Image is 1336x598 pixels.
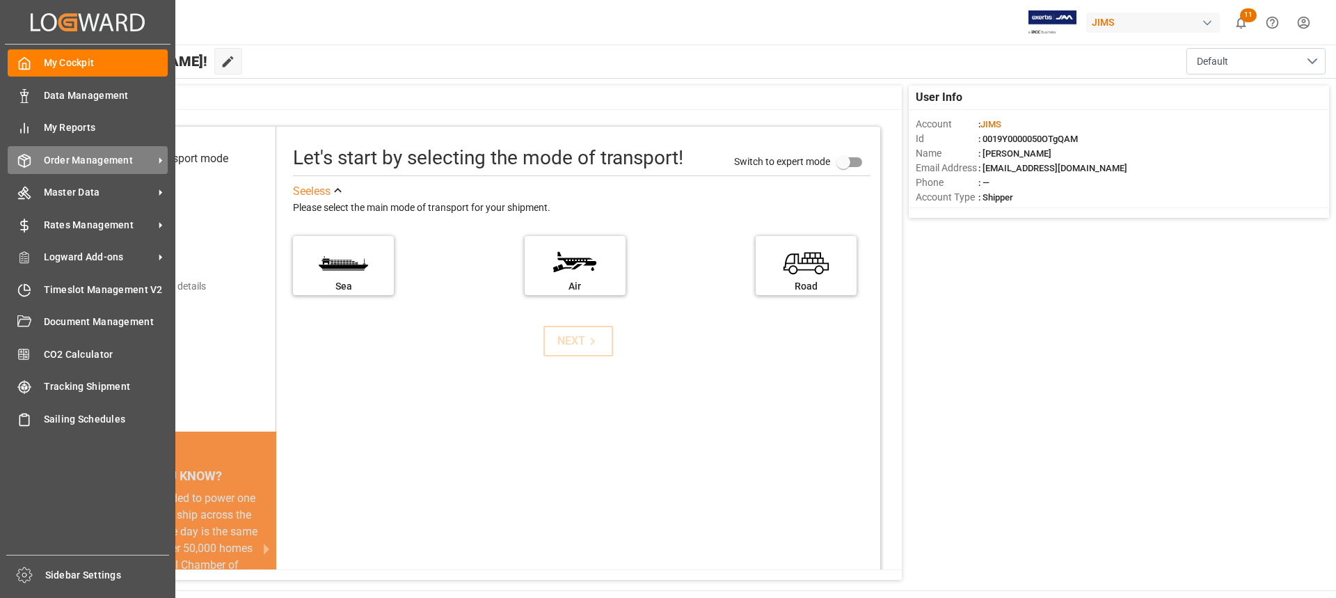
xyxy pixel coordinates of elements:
[300,279,387,294] div: Sea
[293,143,683,173] div: Let's start by selecting the mode of transport!
[44,120,168,135] span: My Reports
[44,283,168,297] span: Timeslot Management V2
[293,183,331,200] div: See less
[44,347,168,362] span: CO2 Calculator
[1186,48,1326,74] button: open menu
[916,161,978,175] span: Email Address
[763,279,850,294] div: Road
[1086,13,1220,33] div: JIMS
[293,200,870,217] div: Please select the main mode of transport for your shipment.
[734,155,830,166] span: Switch to expert mode
[916,89,962,106] span: User Info
[916,117,978,132] span: Account
[8,308,168,336] a: Document Management
[44,412,168,427] span: Sailing Schedules
[978,163,1127,173] span: : [EMAIL_ADDRESS][DOMAIN_NAME]
[557,333,600,349] div: NEXT
[978,192,1013,203] span: : Shipper
[44,250,154,265] span: Logward Add-ons
[44,379,168,394] span: Tracking Shipment
[978,134,1078,144] span: : 0019Y0000050OTgQAM
[916,175,978,190] span: Phone
[44,88,168,103] span: Data Management
[1257,7,1288,38] button: Help Center
[978,178,989,188] span: : —
[1086,9,1225,36] button: JIMS
[980,119,1001,129] span: JIMS
[8,276,168,303] a: Timeslot Management V2
[8,114,168,141] a: My Reports
[8,81,168,109] a: Data Management
[44,218,154,233] span: Rates Management
[1028,10,1076,35] img: Exertis%20JAM%20-%20Email%20Logo.jpg_1722504956.jpg
[8,340,168,368] a: CO2 Calculator
[532,279,619,294] div: Air
[8,49,168,77] a: My Cockpit
[8,405,168,432] a: Sailing Schedules
[543,326,613,356] button: NEXT
[44,56,168,70] span: My Cockpit
[978,119,1001,129] span: :
[44,185,154,200] span: Master Data
[58,48,207,74] span: Hello [PERSON_NAME]!
[1240,8,1257,22] span: 11
[916,132,978,146] span: Id
[916,190,978,205] span: Account Type
[1197,54,1228,69] span: Default
[45,568,170,583] span: Sidebar Settings
[44,153,154,168] span: Order Management
[1225,7,1257,38] button: show 11 new notifications
[916,146,978,161] span: Name
[92,490,260,590] div: The energy needed to power one large container ship across the ocean in a single day is the same ...
[8,373,168,400] a: Tracking Shipment
[978,148,1051,159] span: : [PERSON_NAME]
[75,461,276,490] div: DID YOU KNOW?
[44,315,168,329] span: Document Management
